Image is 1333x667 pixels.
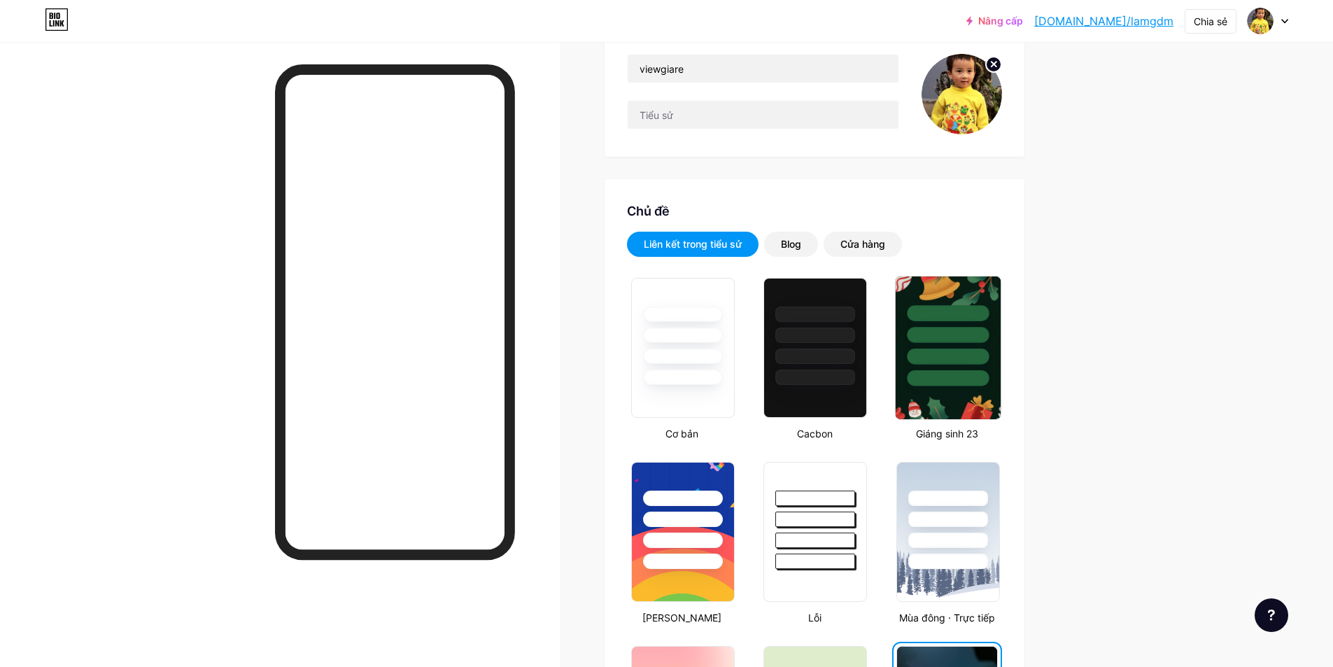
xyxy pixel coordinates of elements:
font: Cơ bản [665,428,698,440]
font: Chủ đề [627,204,670,218]
font: [DOMAIN_NAME]/lamgdm [1034,14,1173,28]
font: Mùa đông · Trực tiếp [899,612,995,624]
input: Tiểu sử [628,101,898,129]
font: Lỗi [808,612,821,624]
font: Cacbon [797,428,833,440]
font: Chia sẻ [1194,15,1227,27]
font: Giáng sinh 23 [916,428,978,440]
img: Đạt Nguyễn [922,54,1002,134]
input: Tên [628,55,898,83]
img: Đạt Nguyễn [1247,8,1274,34]
img: xmas-22.jpg [896,276,1001,419]
font: Blog [781,238,801,250]
font: [PERSON_NAME] [642,612,721,624]
font: Nâng cấp [978,15,1023,27]
a: [DOMAIN_NAME]/lamgdm [1034,13,1173,29]
font: Liên kết trong tiểu sử [644,238,742,250]
font: Cửa hàng [840,238,885,250]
